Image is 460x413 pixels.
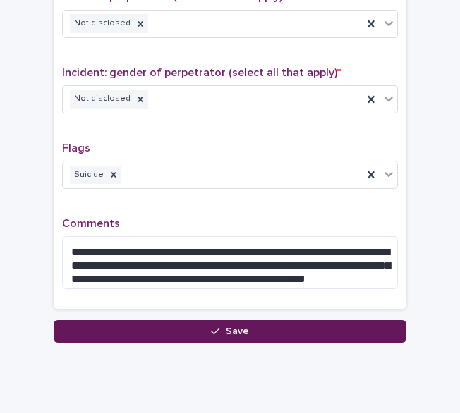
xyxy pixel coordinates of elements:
span: Flags [62,142,90,154]
div: Not disclosed [70,90,133,109]
div: Suicide [70,166,106,185]
span: Comments [62,218,120,229]
span: Save [226,326,249,336]
button: Save [54,320,406,343]
div: Not disclosed [70,14,133,33]
span: Incident: gender of perpetrator (select all that apply) [62,67,341,78]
